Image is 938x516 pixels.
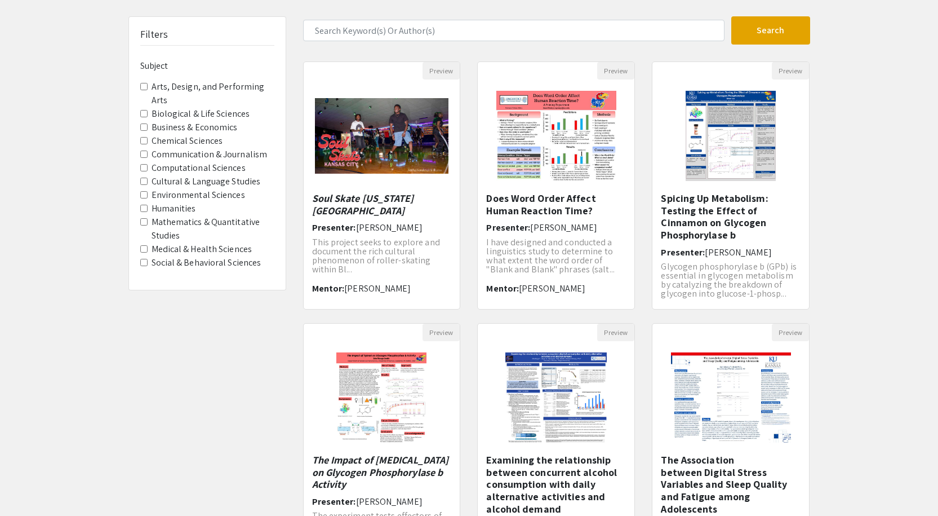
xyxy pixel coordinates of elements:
[140,60,274,71] h6: Subject
[8,465,48,508] iframe: Chat
[660,341,802,454] img: <p><span style="color: rgb(0, 0, 0);">The Association between&nbsp;</span><span style="color: bla...
[344,283,411,294] span: [PERSON_NAME]
[152,134,223,148] label: Chemical Sciences
[661,262,801,298] p: Glycogen phosphorylase b (GPb) is essential in glycogen metabolism by catalyzing the breakdown of...
[423,324,460,341] button: Preview
[325,341,438,454] img: <p><strong style="color: black;"><em>The Impact of Tylenol on Glycogen Phosphorylase b Activity</...
[486,283,519,294] span: Mentor:
[312,496,452,507] h6: Presenter:
[304,87,460,185] img: <p><em>Soul Skate Kansas City</em></p>
[303,20,724,41] input: Search Keyword(s) Or Author(s)
[356,222,423,233] span: [PERSON_NAME]
[152,161,246,175] label: Computational Sciences
[486,454,626,515] h5: Examining the relationship between concurrent alcohol consumption with daily alternative activiti...
[486,192,626,217] h5: Does Word Order Affect Human Reaction Time?
[312,236,440,275] span: This project seeks to explore and document the rich cultural phenomenon of roller-skating within ...
[423,62,460,80] button: Preview
[152,256,261,270] label: Social & Behavioral Sciences
[597,324,634,341] button: Preview
[152,242,252,256] label: Medical & Health Sciences
[661,247,801,258] h6: Presenter:
[152,148,268,161] label: Communication & Journalism
[486,238,626,274] p: I have designed and conducted a linguistics study to determine to what extent the word order of "...
[312,222,452,233] h6: Presenter:
[661,454,801,515] h5: The Association between Digital Stress Variables and Sleep Quality and Fatigue among Adolescents
[772,324,809,341] button: Preview
[485,80,628,192] img: <p>Does Word Order Affect Human Reaction Time?</p>
[519,283,585,294] span: [PERSON_NAME]
[312,453,449,491] em: The Impact of [MEDICAL_DATA] on Glycogen Phosphorylase b Activity
[356,496,423,508] span: [PERSON_NAME]
[152,188,245,202] label: Environmental Sciences
[152,215,274,242] label: Mathematics & Quantitative Studies
[597,62,634,80] button: Preview
[772,62,809,80] button: Preview
[530,222,597,233] span: [PERSON_NAME]
[152,121,238,134] label: Business & Economics
[312,283,345,294] span: Mentor:
[140,28,168,41] h5: Filters
[152,107,250,121] label: Biological & Life Sciences
[705,246,771,258] span: [PERSON_NAME]
[661,192,801,241] h5: Spicing Up Metabolism: Testing the Effect of Cinnamon on Glycogen Phosphorylase b
[674,80,787,192] img: <p>Spicing Up Metabolism: Testing the Effect of Cinnamon on Glycogen Phosphorylase b</p>
[303,61,461,310] div: Open Presentation <p><em>Soul Skate Kansas City</em></p>
[494,341,618,454] img: <p>Examining the relationship between concurrent alcohol consumption with daily alternative activ...
[152,202,196,215] label: Humanities
[152,175,261,188] label: Cultural & Language Studies
[731,16,810,45] button: Search
[312,192,414,217] em: Soul Skate [US_STATE][GEOGRAPHIC_DATA]
[652,61,810,310] div: Open Presentation <p>Spicing Up Metabolism: Testing the Effect of Cinnamon on Glycogen Phosphoryl...
[477,61,635,310] div: Open Presentation <p>Does Word Order Affect Human Reaction Time?</p>
[152,80,274,107] label: Arts, Design, and Performing Arts
[486,222,626,233] h6: Presenter:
